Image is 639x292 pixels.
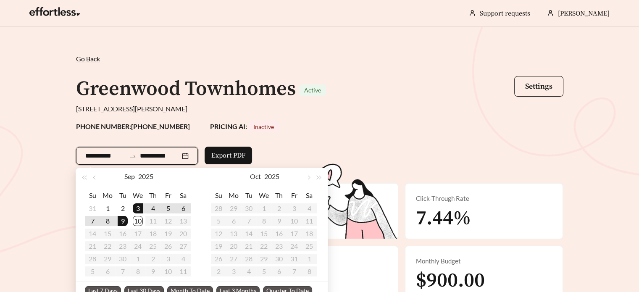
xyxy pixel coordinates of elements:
[271,189,287,202] th: Th
[133,216,143,226] div: 10
[130,189,145,202] th: We
[87,203,97,213] div: 31
[145,189,160,202] th: Th
[100,189,115,202] th: Mo
[253,123,274,130] span: Inactive
[211,189,226,202] th: Su
[415,256,552,266] div: Monthly Budget
[176,202,191,215] td: 2025-09-06
[178,203,188,213] div: 6
[76,104,563,114] div: [STREET_ADDRESS][PERSON_NAME]
[250,168,261,185] button: Oct
[525,82,552,91] span: Settings
[205,147,252,164] button: Export PDF
[130,202,145,215] td: 2025-09-03
[210,122,279,130] strong: PRICING AI:
[103,216,113,226] div: 8
[160,202,176,215] td: 2025-09-05
[163,203,173,213] div: 5
[100,202,115,215] td: 2025-09-01
[115,202,130,215] td: 2025-09-02
[415,194,552,203] div: Click-Through Rate
[85,202,100,215] td: 2025-08-31
[241,189,256,202] th: Tu
[129,153,137,160] span: swap-right
[160,189,176,202] th: Fr
[415,206,471,231] span: 7.44%
[124,168,135,185] button: Sep
[115,189,130,202] th: Tu
[76,76,296,102] h1: Greenwood Townhomes
[129,152,137,160] span: to
[130,215,145,227] td: 2025-09-10
[118,216,128,226] div: 9
[211,150,245,160] span: Export PDF
[480,9,530,18] a: Support requests
[304,87,321,94] span: Active
[302,189,317,202] th: Sa
[103,203,113,213] div: 1
[85,215,100,227] td: 2025-09-07
[100,215,115,227] td: 2025-09-08
[76,122,190,130] strong: PHONE NUMBER: [PHONE_NUMBER]
[514,76,563,97] button: Settings
[558,9,610,18] span: [PERSON_NAME]
[264,168,279,185] button: 2025
[287,189,302,202] th: Fr
[138,168,153,185] button: 2025
[87,216,97,226] div: 7
[85,189,100,202] th: Su
[176,189,191,202] th: Sa
[256,189,271,202] th: We
[145,202,160,215] td: 2025-09-04
[115,215,130,227] td: 2025-09-09
[226,189,241,202] th: Mo
[76,55,100,63] span: Go Back
[118,203,128,213] div: 2
[148,203,158,213] div: 4
[133,203,143,213] div: 3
